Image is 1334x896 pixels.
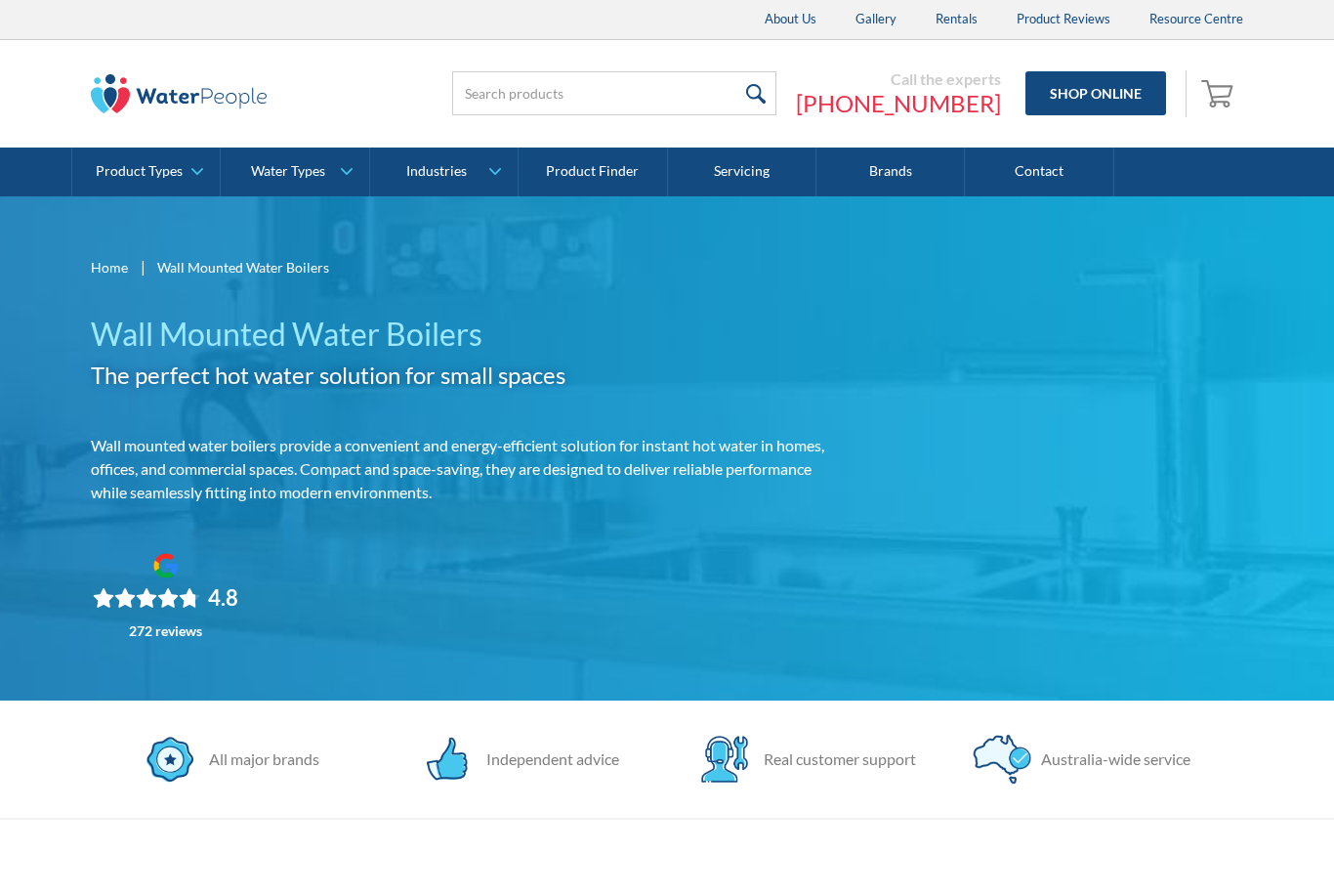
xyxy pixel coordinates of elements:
a: Contact [965,148,1113,196]
div: Australia-wide service [1031,747,1190,771]
div: Product Types [96,163,183,180]
div: 4.8 [208,584,238,612]
div: Independent advice [477,747,619,771]
div: Call the experts [796,69,1001,89]
a: Industries [370,148,518,196]
img: The Water People [91,74,267,113]
a: Product Types [72,148,220,196]
div: Real customer support [754,747,916,771]
a: Shop Online [1025,71,1166,115]
a: Product Finder [519,148,667,196]
div: Industries [406,163,467,180]
div: Rating: 4.8 out of 5 [93,584,238,612]
div: All major brands [199,747,319,771]
div: | [138,255,147,278]
div: Water Types [251,163,325,180]
div: Wall Mounted Water Boilers [157,257,329,277]
h2: The perfect hot water solution for small spaces [91,358,841,393]
img: shopping cart [1201,77,1238,108]
a: Home [91,257,128,277]
a: Servicing [668,148,816,196]
a: [PHONE_NUMBER] [796,89,1001,118]
div: 272 reviews [129,623,202,639]
p: Wall mounted water boilers provide a convenient and energy-efficient solution for instant hot wat... [91,434,841,504]
input: Search products [452,71,776,115]
h1: Wall Mounted Water Boilers [91,311,841,358]
a: Brands [816,148,965,196]
a: Water Types [221,148,368,196]
a: Open empty cart [1196,70,1243,117]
